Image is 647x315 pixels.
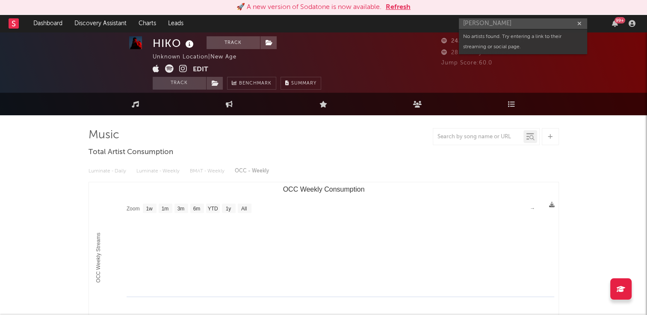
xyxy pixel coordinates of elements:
span: Summary [291,81,316,86]
text: 1w [146,206,153,212]
div: 🚀 A new version of Sodatone is now available. [236,2,381,12]
button: 99+ [612,20,618,27]
span: Total Artist Consumption [89,147,173,157]
div: HIKO [153,36,196,50]
button: Summary [281,77,321,90]
input: Search by song name or URL [433,134,523,140]
div: 99 + [615,17,625,23]
text: OCC Weekly Consumption [283,186,364,193]
text: 1y [225,206,231,212]
text: Zoom [127,206,140,212]
button: Edit [193,64,208,75]
span: 28 Monthly Listeners [441,50,511,55]
text: All [241,206,246,212]
button: Track [153,77,206,90]
div: Unknown Location | New Age [153,52,246,62]
text: 1m [161,206,168,212]
div: No artists found. Try entering a link to their streaming or social page. [459,29,587,54]
span: 242 [441,38,462,44]
text: 3m [177,206,184,212]
text: → [530,205,535,211]
a: Benchmark [227,77,276,90]
input: Search for artists [459,18,587,29]
span: Benchmark [239,79,272,89]
text: YTD [207,206,218,212]
text: OCC Weekly Streams [95,233,101,283]
a: Leads [162,15,189,32]
text: 6m [193,206,200,212]
a: Dashboard [27,15,68,32]
a: Discovery Assistant [68,15,133,32]
a: Charts [133,15,162,32]
button: Track [207,36,260,49]
span: Jump Score: 60.0 [441,60,492,66]
button: Refresh [386,2,411,12]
